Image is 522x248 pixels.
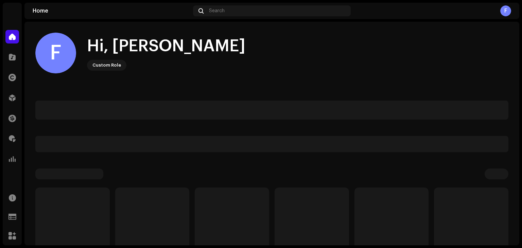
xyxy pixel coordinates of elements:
div: F [35,33,76,73]
div: F [500,5,511,16]
div: Hi, [PERSON_NAME] [87,35,245,57]
div: Custom Role [92,61,121,69]
div: Home [33,8,190,14]
span: Search [209,8,225,14]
